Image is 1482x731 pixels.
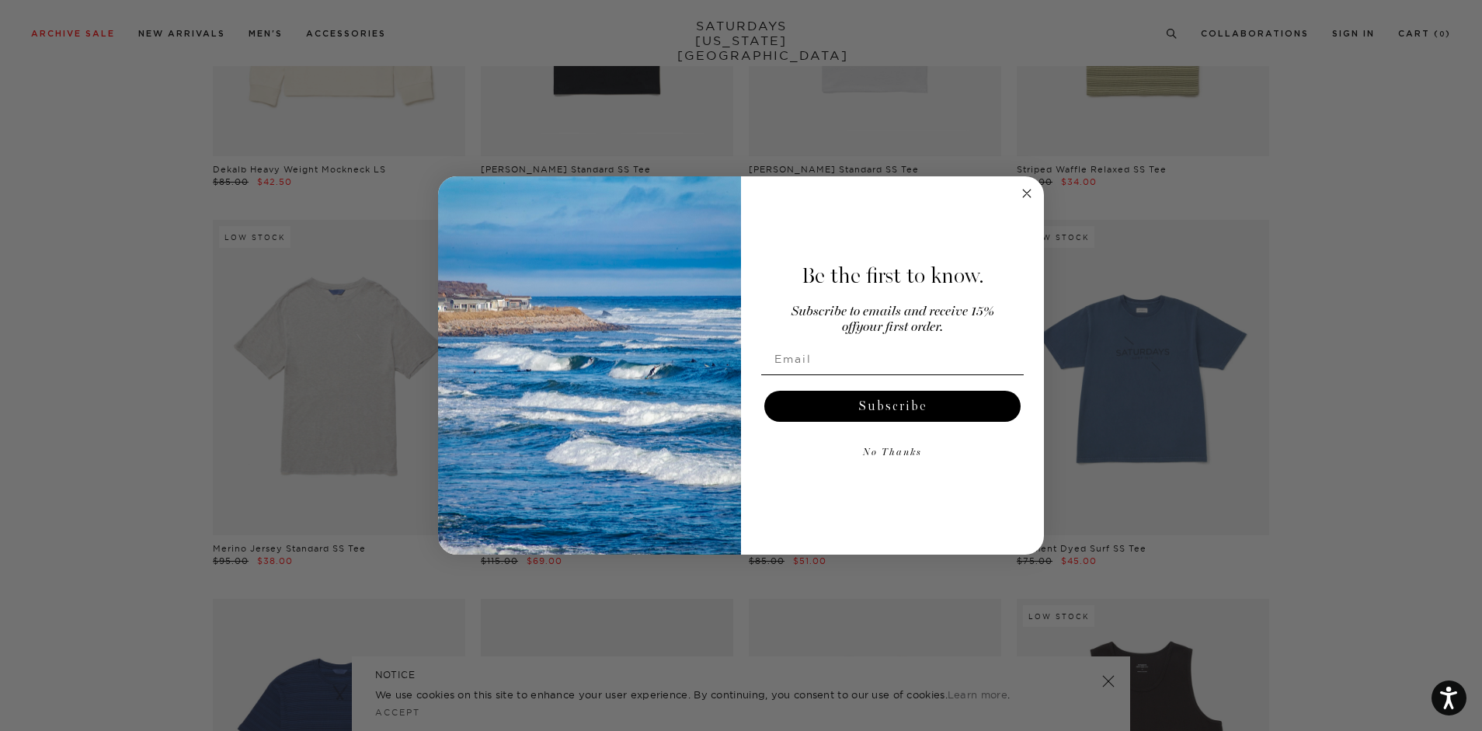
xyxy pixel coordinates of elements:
[761,374,1024,375] img: underline
[438,176,741,555] img: 125c788d-000d-4f3e-b05a-1b92b2a23ec9.jpeg
[1018,184,1036,203] button: Close dialog
[856,321,943,334] span: your first order.
[842,321,856,334] span: off
[761,437,1024,468] button: No Thanks
[764,391,1021,422] button: Subscribe
[761,343,1024,374] input: Email
[802,263,984,289] span: Be the first to know.
[791,305,994,319] span: Subscribe to emails and receive 15%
